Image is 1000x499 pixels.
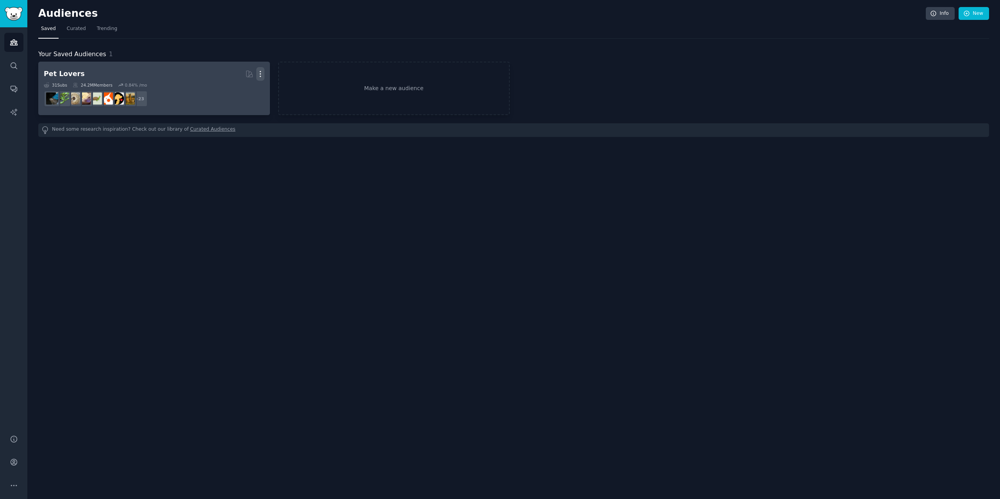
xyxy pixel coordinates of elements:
[101,92,113,105] img: cockatiel
[41,25,56,32] span: Saved
[959,7,989,20] a: New
[97,25,117,32] span: Trending
[44,69,85,79] div: Pet Lovers
[926,7,955,20] a: Info
[5,7,23,21] img: GummySearch logo
[123,92,135,105] img: dogbreed
[67,25,86,32] span: Curated
[46,92,58,105] img: reptiles
[112,92,124,105] img: PetAdvice
[68,92,80,105] img: ballpython
[190,126,236,134] a: Curated Audiences
[90,92,102,105] img: turtle
[131,91,148,107] div: + 23
[38,7,926,20] h2: Audiences
[38,23,59,39] a: Saved
[64,23,89,39] a: Curated
[94,23,120,39] a: Trending
[44,82,67,88] div: 31 Sub s
[38,50,106,59] span: Your Saved Audiences
[38,62,270,115] a: Pet Lovers31Subs24.2MMembers0.84% /mo+23dogbreedPetAdvicecockatielturtleleopardgeckosballpythonhe...
[57,92,69,105] img: herpetology
[109,50,113,58] span: 1
[73,82,112,88] div: 24.2M Members
[278,62,510,115] a: Make a new audience
[125,82,147,88] div: 0.84 % /mo
[38,123,989,137] div: Need some research inspiration? Check out our library of
[79,92,91,105] img: leopardgeckos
